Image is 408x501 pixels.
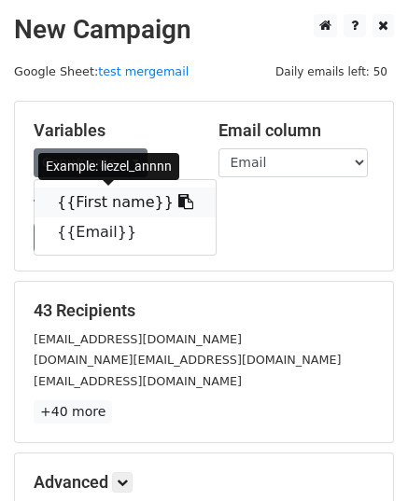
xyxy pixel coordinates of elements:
[34,300,374,321] h5: 43 Recipients
[34,332,242,346] small: [EMAIL_ADDRESS][DOMAIN_NAME]
[34,120,190,141] h5: Variables
[269,64,394,78] a: Daily emails left: 50
[35,188,216,217] a: {{First name}}
[34,400,112,424] a: +40 more
[34,353,341,367] small: [DOMAIN_NAME][EMAIL_ADDRESS][DOMAIN_NAME]
[34,374,242,388] small: [EMAIL_ADDRESS][DOMAIN_NAME]
[38,153,179,180] div: Example: liezel_annnn
[34,472,374,493] h5: Advanced
[315,411,408,501] iframe: Chat Widget
[218,120,375,141] h5: Email column
[14,14,394,46] h2: New Campaign
[14,64,189,78] small: Google Sheet:
[35,217,216,247] a: {{Email}}
[34,148,148,177] a: Copy/paste...
[315,411,408,501] div: Tiện ích trò chuyện
[269,62,394,82] span: Daily emails left: 50
[98,64,189,78] a: test mergemail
